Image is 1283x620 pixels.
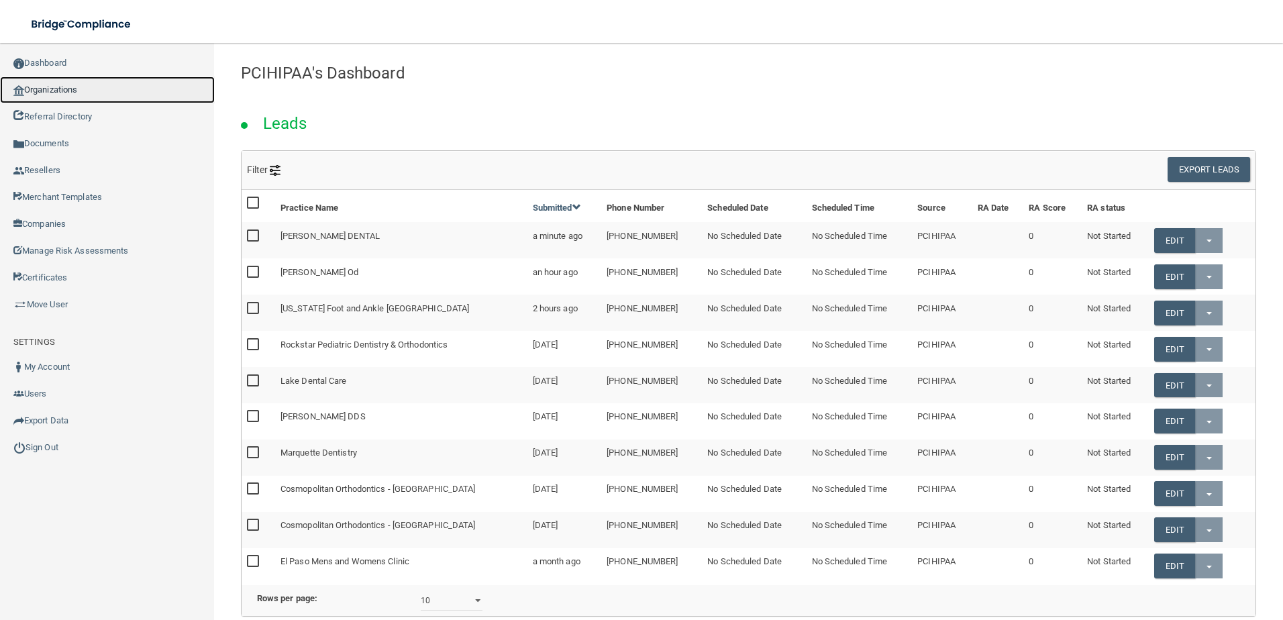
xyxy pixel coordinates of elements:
img: organization-icon.f8decf85.png [13,85,24,96]
td: 0 [1023,295,1082,331]
td: No Scheduled Date [702,403,806,440]
td: No Scheduled Time [807,258,913,295]
td: 0 [1023,331,1082,367]
img: ic_reseller.de258add.png [13,166,24,176]
h4: PCIHIPAA's Dashboard [241,64,1256,82]
td: [PERSON_NAME] Od [275,258,527,295]
td: Lake Dental Care [275,367,527,403]
td: [DATE] [527,331,602,367]
td: PCIHIPAA [912,548,972,584]
td: [PERSON_NAME] DDS [275,403,527,440]
th: Phone Number [601,190,702,222]
td: [DATE] [527,476,602,512]
td: [DATE] [527,440,602,476]
a: Edit [1154,228,1195,253]
td: [DATE] [527,512,602,548]
td: Not Started [1082,367,1148,403]
td: Not Started [1082,512,1148,548]
td: No Scheduled Date [702,367,806,403]
td: Not Started [1082,331,1148,367]
th: RA Score [1023,190,1082,222]
td: 0 [1023,548,1082,584]
a: Edit [1154,554,1195,578]
td: 2 hours ago [527,295,602,331]
td: [PHONE_NUMBER] [601,512,702,548]
td: No Scheduled Time [807,331,913,367]
td: PCIHIPAA [912,258,972,295]
td: No Scheduled Time [807,367,913,403]
img: icon-users.e205127d.png [13,389,24,399]
td: Not Started [1082,440,1148,476]
th: Source [912,190,972,222]
td: 0 [1023,222,1082,258]
td: No Scheduled Time [807,440,913,476]
td: No Scheduled Date [702,476,806,512]
label: SETTINGS [13,334,55,350]
td: 0 [1023,258,1082,295]
td: [PHONE_NUMBER] [601,367,702,403]
th: Practice Name [275,190,527,222]
td: 0 [1023,476,1082,512]
img: icon-filter@2x.21656d0b.png [270,165,280,176]
td: El Paso Mens and Womens Clinic [275,548,527,584]
td: Not Started [1082,295,1148,331]
td: Cosmopolitan Orthodontics - [GEOGRAPHIC_DATA] [275,476,527,512]
td: a month ago [527,548,602,584]
td: No Scheduled Date [702,331,806,367]
td: [PHONE_NUMBER] [601,440,702,476]
button: Export Leads [1168,157,1250,182]
td: [DATE] [527,367,602,403]
a: Edit [1154,481,1195,506]
td: Rockstar Pediatric Dentistry & Orthodontics [275,331,527,367]
td: [US_STATE] Foot and Ankle [GEOGRAPHIC_DATA] [275,295,527,331]
td: No Scheduled Date [702,295,806,331]
td: 0 [1023,440,1082,476]
img: ic_power_dark.7ecde6b1.png [13,442,25,454]
td: Cosmopolitan Orthodontics - [GEOGRAPHIC_DATA] [275,512,527,548]
td: PCIHIPAA [912,403,972,440]
td: [PHONE_NUMBER] [601,331,702,367]
td: [PHONE_NUMBER] [601,222,702,258]
a: Edit [1154,337,1195,362]
img: bridge_compliance_login_screen.278c3ca4.svg [20,11,144,38]
td: [PHONE_NUMBER] [601,476,702,512]
td: Not Started [1082,222,1148,258]
a: Submitted [533,203,581,213]
td: Not Started [1082,258,1148,295]
a: Edit [1154,409,1195,433]
a: Edit [1154,517,1195,542]
td: a minute ago [527,222,602,258]
td: PCIHIPAA [912,440,972,476]
td: Not Started [1082,548,1148,584]
h2: Leads [250,105,321,142]
td: [PHONE_NUMBER] [601,258,702,295]
a: Edit [1154,301,1195,325]
a: Edit [1154,373,1195,398]
td: Not Started [1082,476,1148,512]
th: RA status [1082,190,1148,222]
td: No Scheduled Time [807,295,913,331]
td: Marquette Dentistry [275,440,527,476]
td: No Scheduled Date [702,222,806,258]
td: No Scheduled Time [807,512,913,548]
img: ic_dashboard_dark.d01f4a41.png [13,58,24,69]
td: Not Started [1082,403,1148,440]
td: 0 [1023,403,1082,440]
img: icon-documents.8dae5593.png [13,139,24,150]
th: Scheduled Time [807,190,913,222]
td: [PERSON_NAME] DENTAL [275,222,527,258]
b: Rows per page: [257,593,317,603]
td: No Scheduled Time [807,403,913,440]
img: ic_user_dark.df1a06c3.png [13,362,24,372]
td: No Scheduled Time [807,476,913,512]
td: PCIHIPAA [912,367,972,403]
td: PCIHIPAA [912,331,972,367]
td: PCIHIPAA [912,476,972,512]
td: an hour ago [527,258,602,295]
td: [PHONE_NUMBER] [601,548,702,584]
td: No Scheduled Time [807,548,913,584]
td: [DATE] [527,403,602,440]
td: [PHONE_NUMBER] [601,295,702,331]
td: No Scheduled Date [702,258,806,295]
a: Edit [1154,264,1195,289]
